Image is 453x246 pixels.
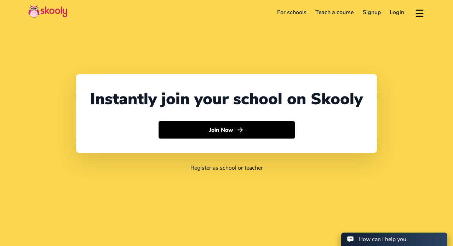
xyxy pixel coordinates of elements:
a: For schools [273,7,311,18]
ion-icon: arrow forward outline [236,126,244,134]
a: Teach a course [311,7,358,18]
img: Skooly [28,5,67,18]
button: menu outline [414,7,425,18]
a: Signup [358,7,385,18]
a: Login [385,7,409,18]
a: Register as school or teacher [190,164,263,172]
div: Instantly join your school on Skooly [90,88,363,110]
button: Join Nowarrow forward outline [159,121,295,139]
